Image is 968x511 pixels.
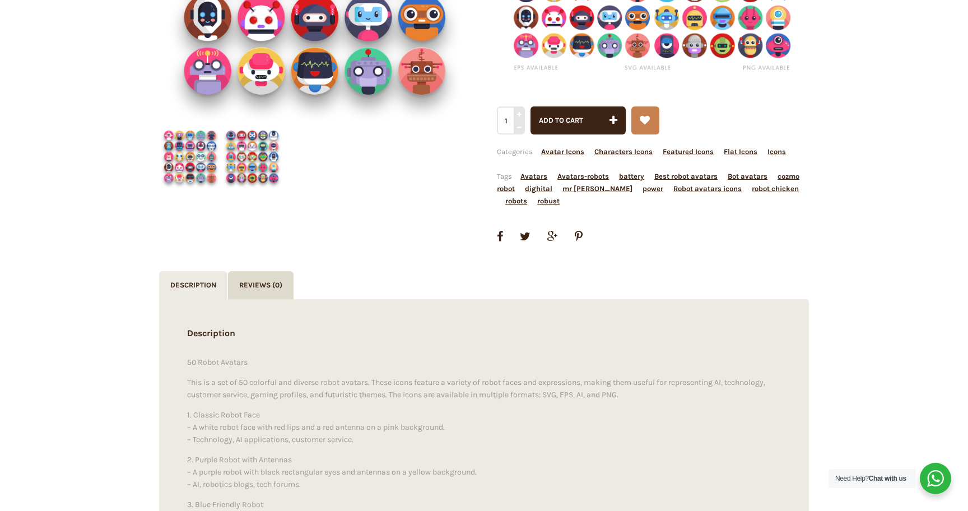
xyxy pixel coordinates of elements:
[520,172,547,180] a: Avatars
[497,147,786,156] span: Categories
[187,409,781,446] p: 1. Classic Robot Face – A white robot face with red lips and a red antenna on a pink background. ...
[539,116,583,124] span: Add to cart
[728,172,767,180] a: Bot avatars
[537,197,560,205] a: robust
[562,184,632,193] a: mr [PERSON_NAME]
[835,475,906,482] span: Need Help?
[643,184,663,193] a: power
[869,475,906,482] strong: Chat with us
[594,147,653,156] a: Characters Icons
[187,377,781,401] p: This is a set of 50 colorful and diverse robot avatars. These icons feature a variety of robot fa...
[221,126,283,188] img: RobotAvatar Icons Cover
[619,172,644,180] a: battery
[187,327,781,340] h2: Description
[541,147,584,156] a: Avatar Icons
[497,106,523,134] input: Qty
[525,184,552,193] a: dighital
[159,126,221,188] img: Robot Avatar Icons
[228,271,294,299] a: Reviews (0)
[752,184,799,193] a: robot chicken
[497,172,799,205] span: Tags
[187,356,781,369] p: 50 Robot Avatars
[663,147,714,156] a: Featured Icons
[654,172,718,180] a: Best robot avatars
[724,147,757,156] a: Flat Icons
[557,172,609,180] a: Avatars-robots
[187,454,781,491] p: 2. Purple Robot with Antennas – A purple robot with black rectangular eyes and antennas on a yell...
[767,147,786,156] a: Icons
[159,271,227,299] a: Description
[673,184,742,193] a: Robot avatars icons
[505,197,527,205] a: robots
[530,106,626,134] button: Add to cart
